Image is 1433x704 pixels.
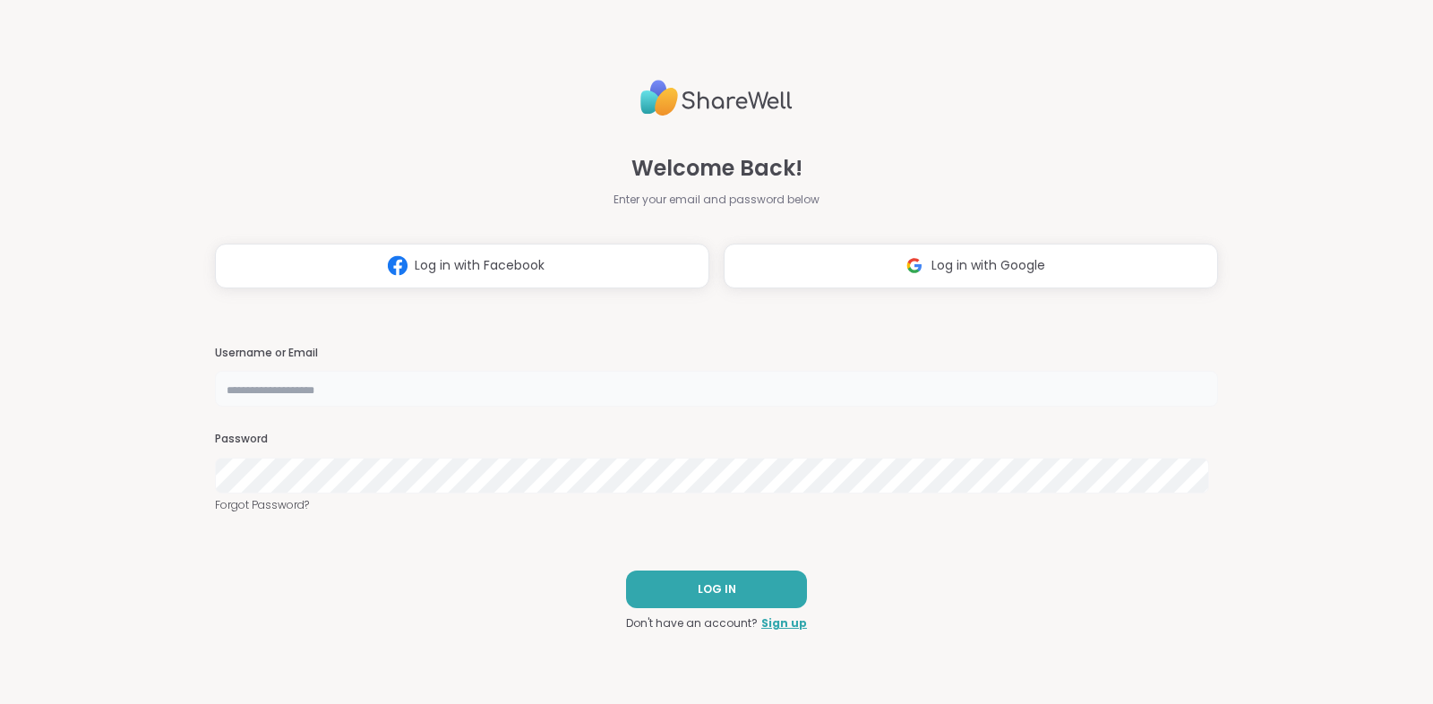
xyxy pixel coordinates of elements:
span: Log in with Facebook [415,256,545,275]
img: ShareWell Logomark [381,249,415,282]
button: Log in with Facebook [215,244,709,288]
button: LOG IN [626,571,807,608]
span: Enter your email and password below [614,192,819,208]
span: Don't have an account? [626,615,758,631]
span: LOG IN [698,581,736,597]
a: Sign up [761,615,807,631]
a: Forgot Password? [215,497,1218,513]
button: Log in with Google [724,244,1218,288]
img: ShareWell Logo [640,73,793,124]
span: Log in with Google [931,256,1045,275]
span: Welcome Back! [631,152,802,185]
img: ShareWell Logomark [897,249,931,282]
h3: Password [215,432,1218,447]
h3: Username or Email [215,346,1218,361]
